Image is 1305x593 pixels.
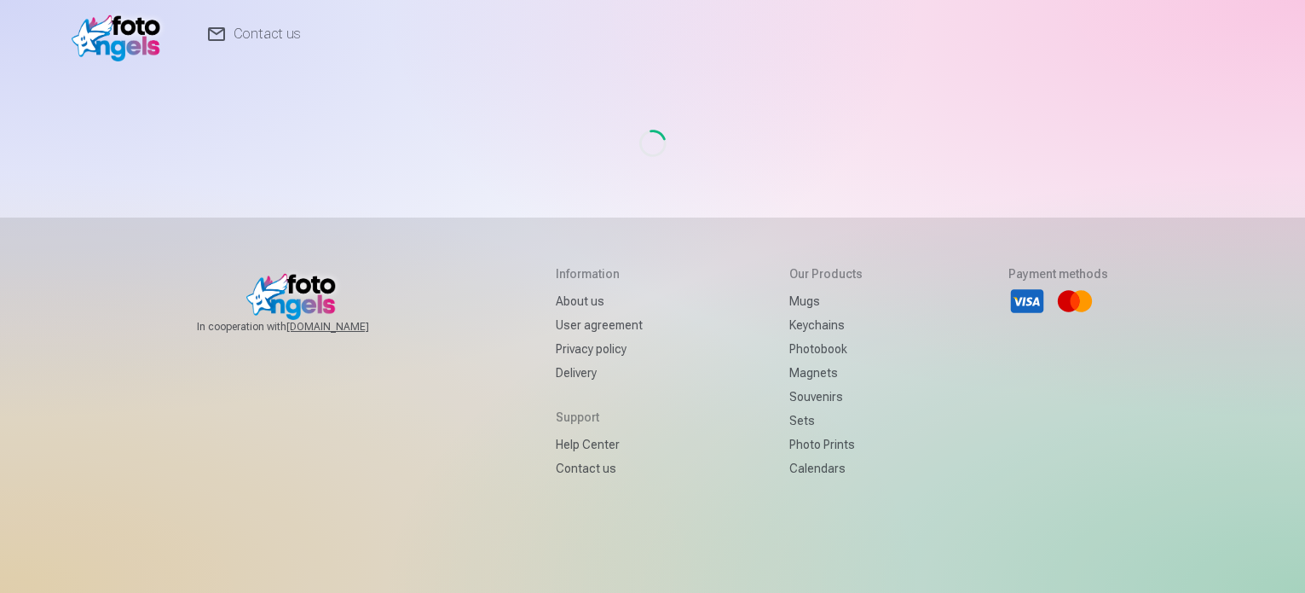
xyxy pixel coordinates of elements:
h5: Support [556,409,643,426]
a: Mugs [789,289,863,313]
a: Help Center [556,433,643,456]
span: In cooperation with [197,320,410,334]
h5: Payment methods [1008,265,1108,282]
a: Delivery [556,361,643,385]
h5: Our products [789,265,863,282]
a: About us [556,289,643,313]
a: Privacy policy [556,337,643,361]
a: Magnets [789,361,863,385]
a: Photo prints [789,433,863,456]
img: /v1 [72,7,170,61]
a: Photobook [789,337,863,361]
li: Visa [1008,282,1046,320]
li: Mastercard [1056,282,1094,320]
h5: Information [556,265,643,282]
a: User agreement [556,313,643,337]
a: Souvenirs [789,385,863,409]
a: Keychains [789,313,863,337]
a: Calendars [789,456,863,480]
a: Contact us [556,456,643,480]
a: [DOMAIN_NAME] [286,320,410,334]
a: Sets [789,409,863,433]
